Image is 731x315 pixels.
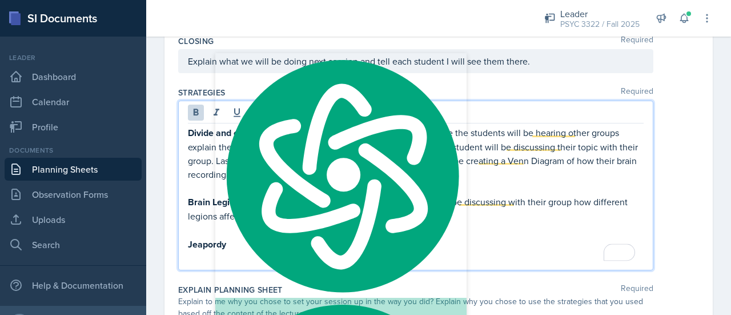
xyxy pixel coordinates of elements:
[560,18,640,30] div: PSYC 3322 / Fall 2025
[188,126,644,265] div: To enrich screen reader interactions, please activate Accessibility in Grammarly extension settings
[5,158,142,181] a: Planning Sheets
[178,284,283,296] label: Explain Planning Sheet
[5,145,142,155] div: Documents
[178,35,214,47] label: Closing
[5,90,142,113] a: Calendar
[560,7,640,21] div: Leader
[188,126,644,181] p: is great for because the students will be hearing other groups explain their topics. It is also g...
[5,65,142,88] a: Dashboard
[188,238,226,251] strong: Jeapordy
[5,233,142,256] a: Search
[215,53,467,298] img: logo.svg
[5,53,142,63] div: Leader
[188,195,644,224] p: is great for because they will be discussing with their group how different legions affect the br...
[5,274,142,297] div: Help & Documentation
[621,35,653,47] span: Required
[5,115,142,138] a: Profile
[621,87,653,98] span: Required
[5,208,142,231] a: Uploads
[188,196,279,209] strong: Brain Legion Scenario
[5,183,142,206] a: Observation Forms
[178,87,226,98] label: Strategies
[188,126,310,139] strong: Divide and conquer / Diagram
[188,54,644,68] p: Explain what we will be doing next session and tell each student I will see them there.
[621,284,653,296] span: Required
